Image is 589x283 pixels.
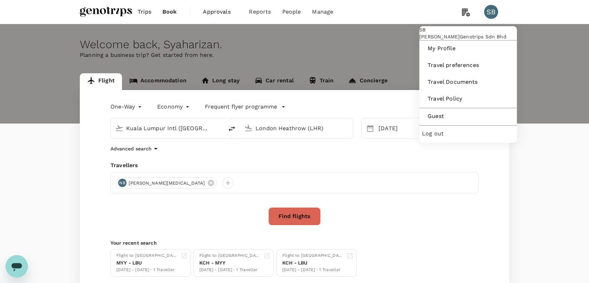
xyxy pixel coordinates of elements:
[422,41,514,56] a: My Profile
[199,259,261,267] div: KCH - MYY
[110,101,143,112] div: One-Way
[205,103,277,111] p: Frequent flyer programme
[428,78,508,86] span: Travel Documents
[282,267,344,274] div: [DATE] - [DATE] · 1 Traveller
[484,5,498,19] div: SB
[422,74,514,90] a: Travel Documents
[116,267,178,274] div: [DATE] - [DATE] · 1 Traveller
[312,8,333,16] span: Manage
[341,73,395,90] a: Concierge
[80,38,509,51] div: Welcome back , Syaharizan .
[428,95,508,103] span: Travel Policy
[118,179,127,187] div: NB
[126,123,209,134] input: Depart from
[301,73,341,90] a: Train
[157,101,191,112] div: Economy
[428,44,508,53] span: My Profile
[80,51,509,59] p: Planning a business trip? Get started from here.
[428,112,508,120] span: Guest
[422,126,514,141] div: Log out
[110,161,479,170] div: Travellers
[460,34,506,39] span: Genotrips Sdn Bhd
[194,73,247,90] a: Long stay
[428,61,508,69] span: Travel preferences
[122,73,194,90] a: Accommodation
[110,239,479,246] p: Your recent search
[422,129,514,138] span: Log out
[422,109,514,124] a: Guest
[223,120,240,137] button: delete
[138,8,151,16] span: Trips
[268,207,321,225] button: Find flights
[422,91,514,106] a: Travel Policy
[422,58,514,73] a: Travel preferences
[376,121,422,135] div: [DATE]
[205,103,285,111] button: Frequent flyer programme
[6,255,28,277] iframe: Button to launch messaging window
[199,252,261,259] div: Flight to [GEOGRAPHIC_DATA]
[116,177,217,188] div: NB[PERSON_NAME][MEDICAL_DATA]
[282,259,344,267] div: KCH - LBU
[348,127,349,129] button: Open
[116,259,178,267] div: MYY - LBU
[203,8,238,16] span: Approvals
[419,34,460,39] span: [PERSON_NAME]
[110,144,160,153] button: Advanced search
[282,252,344,259] div: Flight to [GEOGRAPHIC_DATA]
[162,8,177,16] span: Book
[116,252,178,259] div: Flight to [GEOGRAPHIC_DATA]
[247,73,301,90] a: Car rental
[255,123,338,134] input: Going to
[419,26,517,33] div: SB
[124,180,209,187] span: [PERSON_NAME][MEDICAL_DATA]
[249,8,271,16] span: Reports
[219,127,220,129] button: Open
[110,145,152,152] p: Advanced search
[80,4,132,20] img: Genotrips - ALL
[80,73,122,90] a: Flight
[199,267,261,274] div: [DATE] - [DATE] · 1 Traveller
[282,8,301,16] span: People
